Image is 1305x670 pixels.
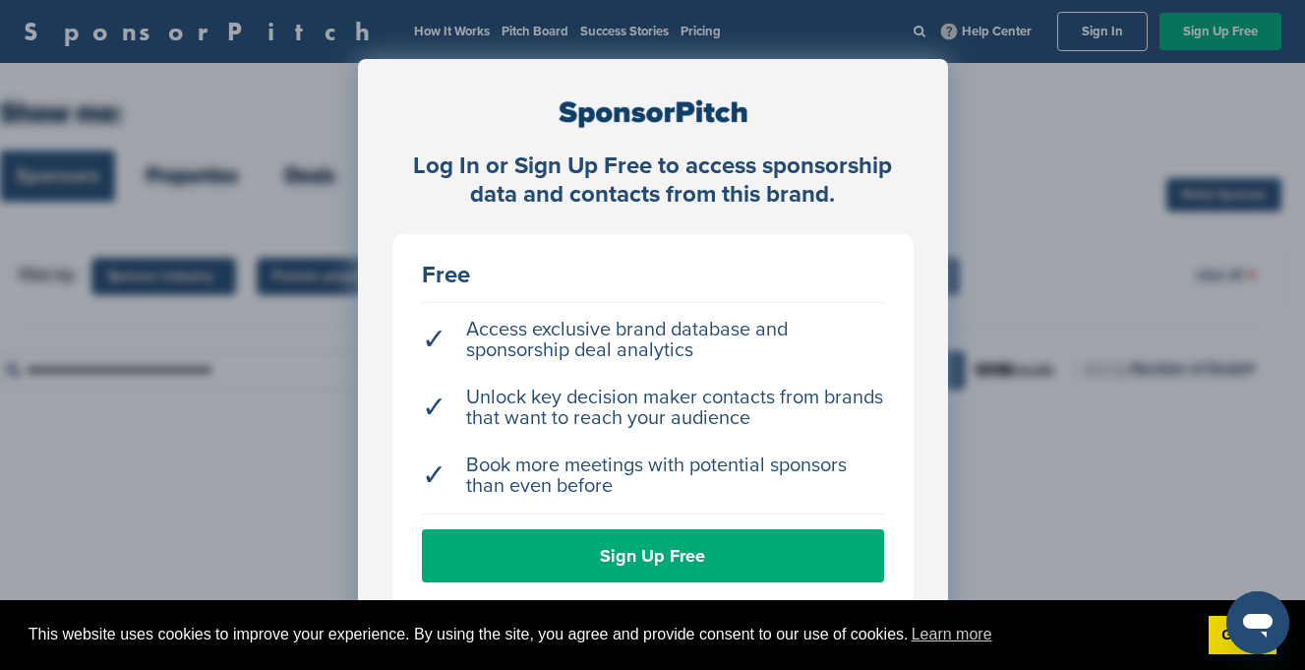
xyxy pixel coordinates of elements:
[1209,616,1276,655] a: dismiss cookie message
[1226,591,1289,654] iframe: Button to launch messaging window
[422,529,884,582] a: Sign Up Free
[422,446,884,507] li: Book more meetings with potential sponsors than even before
[422,330,446,350] span: ✓
[909,620,995,649] a: learn more about cookies
[392,152,914,210] div: Log In or Sign Up Free to access sponsorship data and contacts from this brand.
[422,264,884,287] div: Free
[29,620,1193,649] span: This website uses cookies to improve your experience. By using the site, you agree and provide co...
[422,397,446,418] span: ✓
[422,378,884,439] li: Unlock key decision maker contacts from brands that want to reach your audience
[422,310,884,371] li: Access exclusive brand database and sponsorship deal analytics
[422,465,446,486] span: ✓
